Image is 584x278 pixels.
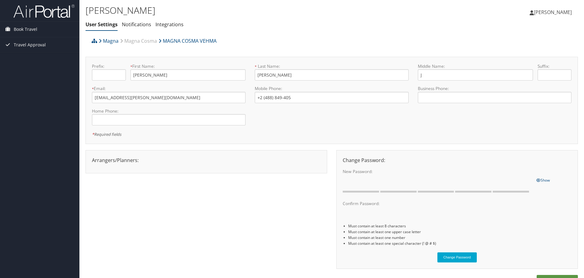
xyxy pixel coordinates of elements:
[92,108,246,114] label: Home Phone:
[14,22,37,37] span: Book Travel
[418,63,533,69] label: Middle Name:
[338,157,576,164] div: Change Password:
[536,178,550,183] span: Show
[348,223,571,229] li: Must contain at least 8 characters
[159,35,217,47] a: MAGNA COSMA VEHMA
[343,168,532,175] label: New Password:
[343,200,532,207] label: Confirm Password:
[86,21,118,28] a: User Settings
[538,63,571,69] label: Suffix:
[86,4,414,17] h1: [PERSON_NAME]
[122,21,151,28] a: Notifications
[99,35,119,47] a: Magna
[255,63,408,69] label: Last Name:
[534,9,572,16] span: [PERSON_NAME]
[92,63,126,69] label: Prefix:
[536,176,550,183] a: Show
[14,37,46,52] span: Travel Approval
[120,35,157,47] a: Magna Cosma
[255,85,408,92] label: Mobile Phone:
[348,240,571,246] li: Must contain at least one special character (! @ # $)
[92,132,121,137] em: Required fields
[155,21,184,28] a: Integrations
[13,4,75,18] img: airportal-logo.png
[348,235,571,240] li: Must contain at least one number
[92,85,246,92] label: Email:
[437,252,477,262] button: Change Password
[130,63,246,69] label: First Name:
[87,157,325,164] div: Arrangers/Planners:
[348,229,571,235] li: Must contain at least one upper case letter
[418,85,571,92] label: Business Phone:
[530,3,578,21] a: [PERSON_NAME]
